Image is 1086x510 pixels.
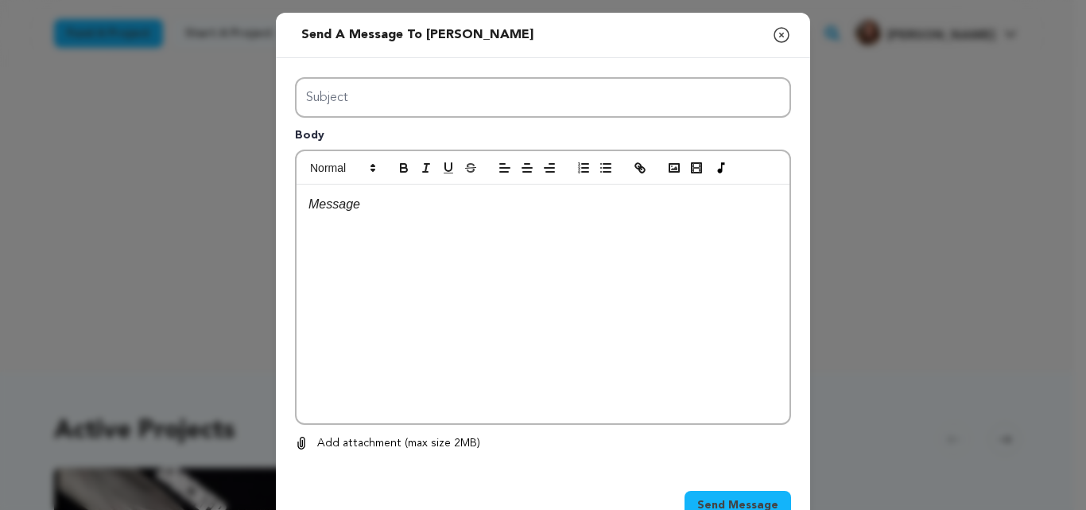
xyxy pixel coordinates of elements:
[295,434,480,454] button: Add attachment (max size 2MB)
[295,77,791,118] input: Enter subject
[295,127,791,150] p: Body
[317,434,480,454] p: Add attachment (max size 2MB)
[295,19,540,51] h2: Send a message to [PERSON_NAME]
